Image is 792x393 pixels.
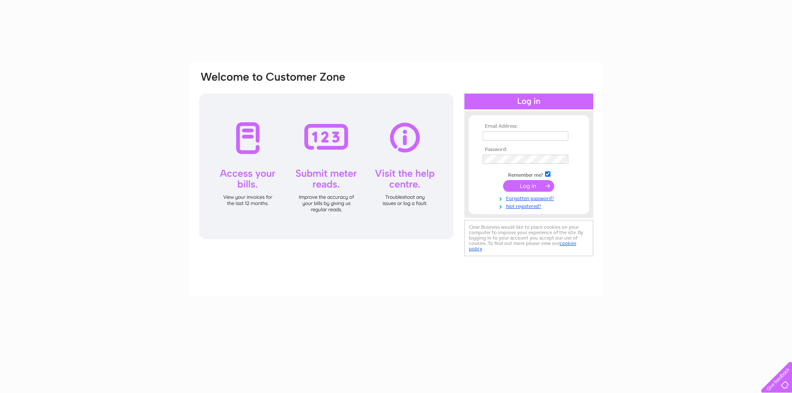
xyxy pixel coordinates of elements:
[503,180,554,192] input: Submit
[481,124,577,129] th: Email Address:
[481,170,577,178] td: Remember me?
[464,220,593,256] div: Clear Business would like to place cookies on your computer to improve your experience of the sit...
[483,194,577,202] a: Forgotten password?
[469,240,576,252] a: cookies policy
[481,147,577,153] th: Password:
[483,202,577,210] a: Not registered?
